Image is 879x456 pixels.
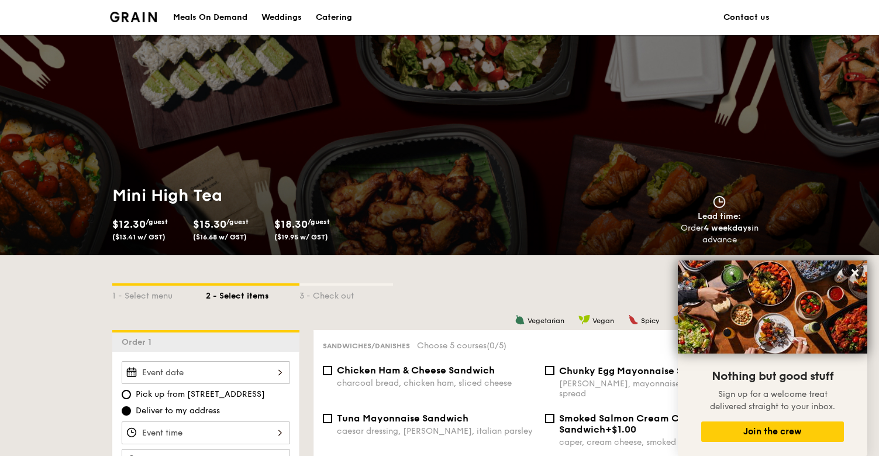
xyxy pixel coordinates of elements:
button: Join the crew [701,421,844,442]
span: Sign up for a welcome treat delivered straight to your inbox. [710,389,835,412]
div: 1 - Select menu [112,286,206,302]
img: DSC07876-Edit02-Large.jpeg [678,260,867,354]
input: Event time [122,421,290,444]
span: +$1.00 [605,424,636,435]
input: Deliver to my address [122,406,131,416]
span: $12.30 [112,218,146,231]
span: /guest [146,218,168,226]
span: Chicken Ham & Cheese Sandwich [337,365,495,376]
input: Chicken Ham & Cheese Sandwichcharcoal bread, chicken ham, sliced cheese [323,366,332,375]
span: Nothing but good stuff [712,369,833,383]
img: icon-vegan.f8ff3823.svg [578,314,590,325]
span: $18.30 [274,218,308,231]
img: icon-spicy.37a8142b.svg [628,314,639,325]
div: caesar dressing, [PERSON_NAME], italian parsley [337,426,536,436]
span: Sandwiches/Danishes [323,342,410,350]
span: Vegan [592,317,614,325]
h1: Mini High Tea [112,185,435,206]
input: Tuna Mayonnaise Sandwichcaesar dressing, [PERSON_NAME], italian parsley [323,414,332,423]
span: Chunky Egg Mayonnaise Sandwich [559,365,723,376]
span: Choose 5 courses [417,341,506,351]
input: Chunky Egg Mayonnaise Sandwich[PERSON_NAME], mayonnaise, chunky egg spread [545,366,554,375]
div: [PERSON_NAME], mayonnaise, chunky egg spread [559,379,758,399]
span: /guest [226,218,249,226]
strong: 4 weekdays [704,223,752,233]
span: Smoked Salmon Cream Cheese Sandwich [559,413,706,435]
span: Lead time: [698,211,741,221]
span: Deliver to my address [136,405,220,417]
span: ($16.68 w/ GST) [193,233,247,241]
img: icon-vegetarian.fe4039eb.svg [515,314,525,325]
span: ($19.95 w/ GST) [274,233,328,241]
div: 3 - Check out [299,286,393,302]
span: $15.30 [193,218,226,231]
div: charcoal bread, chicken ham, sliced cheese [337,378,536,388]
span: (0/5) [487,341,506,351]
span: ($13.41 w/ GST) [112,233,166,241]
span: Pick up from [STREET_ADDRESS] [136,389,265,400]
span: Order 1 [122,337,156,347]
button: Close [846,263,864,282]
input: Smoked Salmon Cream Cheese Sandwich+$1.00caper, cream cheese, smoked salmon [545,414,554,423]
img: icon-clock.2db775ea.svg [711,196,728,208]
input: Event date [122,361,290,384]
span: Vegetarian [528,317,564,325]
div: caper, cream cheese, smoked salmon [559,437,758,447]
div: Order in advance [667,222,772,246]
div: 2 - Select items [206,286,299,302]
a: Logotype [110,12,157,22]
span: /guest [308,218,330,226]
input: Pick up from [STREET_ADDRESS] [122,390,131,399]
span: Spicy [641,317,659,325]
img: Grain [110,12,157,22]
img: icon-chef-hat.a58ddaea.svg [673,314,684,325]
span: Tuna Mayonnaise Sandwich [337,413,468,424]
